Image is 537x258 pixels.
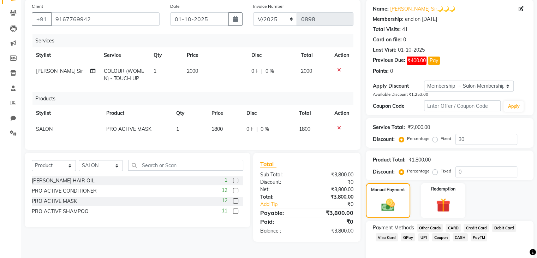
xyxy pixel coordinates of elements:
span: CARD [446,224,461,232]
div: Points: [373,68,389,75]
div: Service Total: [373,124,405,131]
th: Stylist [32,105,102,121]
div: Product Total: [373,156,406,164]
label: Manual Payment [371,187,405,193]
div: PRO ACTIVE CONDITIONER [32,187,97,195]
div: Balance : [255,227,307,235]
div: Total Visits: [373,26,401,33]
span: 2000 [187,68,198,74]
div: [PERSON_NAME] HAIR OIL [32,177,95,184]
th: Action [330,105,353,121]
th: Price [183,47,247,63]
span: COLOUR (WOMEN) - TOUCH UP [104,68,144,82]
div: PRO ACTIVE MASK [32,198,77,205]
div: Products [32,92,359,105]
div: 41 [402,26,408,33]
label: Invoice Number [253,3,284,10]
div: Coupon Code [373,102,424,110]
span: GPay [401,233,415,241]
div: Discount: [373,136,395,143]
span: Visa Card [376,233,398,241]
label: Fixed [441,168,451,174]
span: PayTM [471,233,488,241]
th: Qty [172,105,207,121]
div: 0 [390,68,393,75]
div: Discount: [373,168,395,176]
span: Other Cards [417,224,443,232]
span: ₹400.00 [407,57,426,65]
div: Available Discount ₹1,253.00 [373,92,526,98]
div: Services [32,34,359,47]
span: 1 [225,176,227,184]
div: Total: [255,193,307,201]
span: 12 [222,187,227,194]
div: Paid: [255,217,307,226]
span: CASH [453,233,468,241]
div: Membership: [373,16,404,23]
span: | [261,68,263,75]
div: ₹0 [307,217,359,226]
div: Sub Total: [255,171,307,178]
img: _cash.svg [377,197,399,213]
span: 1800 [299,126,310,132]
th: Disc [242,105,295,121]
img: _gift.svg [432,197,455,214]
th: Qty [149,47,183,63]
div: Payable: [255,209,307,217]
div: ₹3,800.00 [307,193,359,201]
th: Stylist [32,47,100,63]
span: 0 % [261,125,269,133]
th: Disc [247,47,297,63]
div: ₹3,800.00 [307,209,359,217]
span: Credit Card [464,224,489,232]
div: ₹3,800.00 [307,186,359,193]
div: 0 [403,36,406,43]
span: 1800 [211,126,223,132]
span: 0 % [265,68,274,75]
label: Redemption [431,186,455,192]
div: Last Visit: [373,46,396,54]
span: | [256,125,258,133]
div: Card on file: [373,36,402,43]
label: Percentage [407,168,430,174]
span: 12 [222,197,227,204]
div: Net: [255,186,307,193]
div: ₹3,800.00 [307,171,359,178]
div: ₹0 [307,178,359,186]
th: Price [207,105,243,121]
div: end on [DATE] [405,16,437,23]
div: Name: [373,5,389,13]
th: Action [330,47,353,63]
span: Total [260,160,276,168]
button: Apply [503,101,524,112]
th: Product [102,105,172,121]
div: ₹1,800.00 [408,156,431,164]
div: ₹0 [315,201,358,208]
th: Service [100,47,149,63]
span: PRO ACTIVE MASK [106,126,151,132]
input: Search by Name/Mobile/Email/Code [51,12,160,26]
input: Search or Scan [128,160,243,171]
span: Payment Methods [373,224,414,231]
a: [PERSON_NAME] Sir🌙🌙🌙 [390,5,455,13]
div: 01-10-2025 [398,46,425,54]
span: 0 F [251,68,258,75]
div: PRO ACTIVE SHAMPOO [32,208,89,215]
button: +91 [32,12,52,26]
span: Coupon [432,233,450,241]
div: Apply Discount [373,82,424,90]
label: Date [170,3,180,10]
button: Pay [428,57,440,65]
span: Debit Card [492,224,516,232]
a: Add Tip [255,201,315,208]
label: Fixed [441,135,451,142]
div: Previous Due: [373,57,405,65]
span: SALON [36,126,53,132]
th: Total [297,47,330,63]
label: Client [32,3,43,10]
input: Enter Offer / Coupon Code [424,100,501,111]
span: 11 [222,207,227,215]
span: UPI [418,233,429,241]
div: ₹3,800.00 [307,227,359,235]
label: Percentage [407,135,430,142]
